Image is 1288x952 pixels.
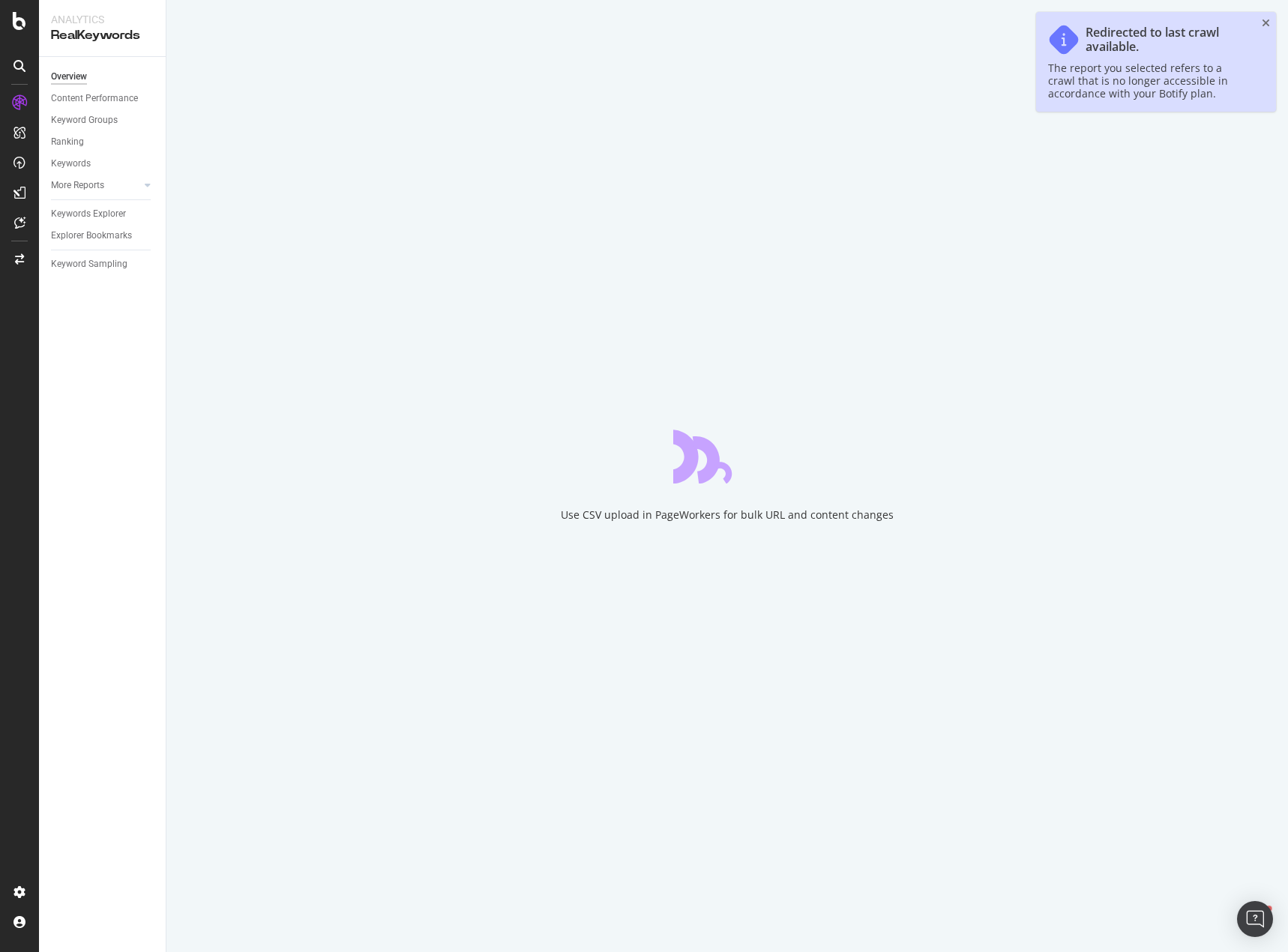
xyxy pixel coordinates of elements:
[51,206,155,222] a: Keywords Explorer
[673,430,781,483] div: animation
[51,134,155,150] a: Ranking
[51,156,91,172] div: Keywords
[51,178,104,193] div: More Reports
[51,228,155,244] a: Explorer Bookmarks
[51,112,155,128] a: Keyword Groups
[51,112,118,128] div: Keyword Groups
[51,134,84,150] div: Ranking
[51,256,127,272] div: Keyword Sampling
[51,178,140,193] a: More Reports
[51,206,126,222] div: Keywords Explorer
[1237,901,1273,937] div: Open Intercom Messenger
[51,256,155,272] a: Keyword Sampling
[51,228,132,244] div: Explorer Bookmarks
[1262,18,1270,28] div: close toast
[51,91,138,106] div: Content Performance
[1048,61,1249,100] div: The report you selected refers to a crawl that is no longer accessible in accordance with your Bo...
[51,27,154,44] div: RealKeywords
[51,69,155,85] a: Overview
[51,69,87,85] div: Overview
[561,507,894,522] div: Use CSV upload in PageWorkers for bulk URL and content changes
[51,91,155,106] a: Content Performance
[1086,25,1249,54] div: Redirected to last crawl available.
[51,156,155,172] a: Keywords
[51,12,154,27] div: Analytics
